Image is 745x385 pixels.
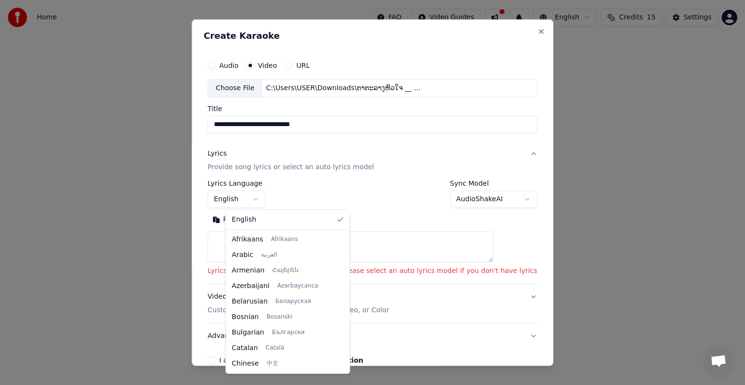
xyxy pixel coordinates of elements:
[272,329,305,337] span: Български
[277,282,318,290] span: Azərbaycanca
[232,359,259,369] span: Chinese
[272,267,298,274] span: Հայերեն
[232,312,259,322] span: Bosnian
[232,343,258,353] span: Catalan
[232,281,270,291] span: Azerbaijani
[271,236,298,243] span: Afrikaans
[267,360,278,368] span: 中文
[266,313,292,321] span: Bosanski
[232,250,253,260] span: Arabic
[232,215,257,225] span: English
[232,235,263,244] span: Afrikaans
[275,298,311,305] span: Беларуская
[266,344,284,352] span: Català
[232,328,264,337] span: Bulgarian
[261,251,277,259] span: العربية
[232,266,265,275] span: Armenian
[232,297,268,306] span: Belarusian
